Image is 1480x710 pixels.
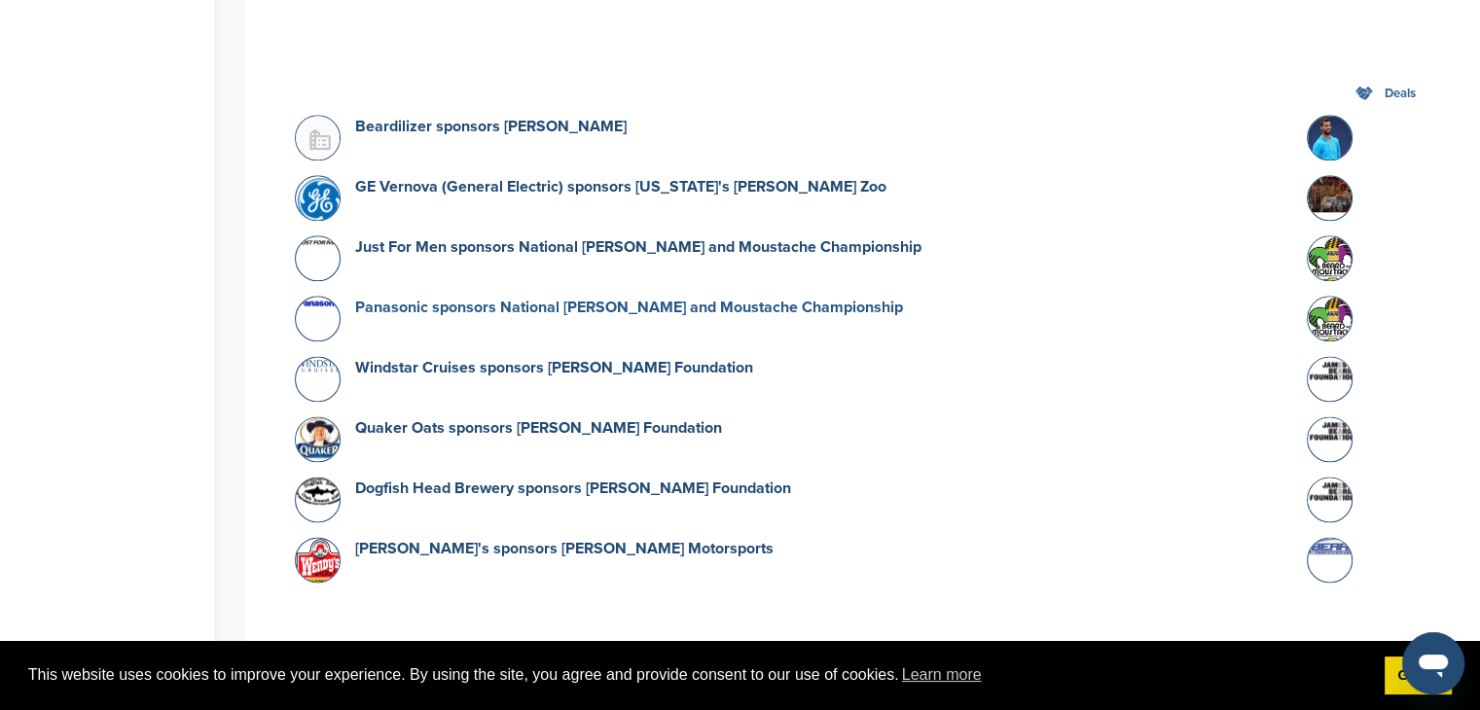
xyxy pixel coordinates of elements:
img: Benoit paire (9052203535) [1308,116,1356,183]
img: Windstar cruises logo 2014 [296,357,344,372]
iframe: Button to launch messaging window [1402,632,1464,694]
a: Beardilizer sponsors [PERSON_NAME] [355,117,627,136]
img: Open uri20141112 64162 uaob75?1415806840 [1308,176,1356,212]
img: Open uri20141112 64162 gji5cj?1415809546 [1308,236,1356,298]
img: Data [296,297,344,308]
a: Just For Men sponsors National [PERSON_NAME] and Moustache Championship [355,237,921,257]
a: Quaker Oats sponsors [PERSON_NAME] Foundation [355,418,722,438]
img: Data [296,478,344,505]
img: Screen shot 2017 09 26 at 11.15.55 am [1308,417,1356,444]
span: This website uses cookies to improve your experience. By using the site, you agree and provide co... [28,660,1369,690]
a: Dogfish Head Brewery sponsors [PERSON_NAME] Foundation [355,479,791,498]
a: Panasonic sponsors National [PERSON_NAME] and Moustache Championship [355,298,903,317]
a: learn more about cookies [899,660,985,690]
a: [PERSON_NAME]'s sponsors [PERSON_NAME] Motorsports [355,539,774,558]
img: Open uri20141112 50798 1835pfb [296,417,344,459]
img: Screen shot 2017 09 26 at 11.15.55 am [1308,357,1356,383]
img: Open uri20141112 50798 6esqde [296,176,344,225]
div: Deals [1380,83,1421,105]
a: GE Vernova (General Electric) sponsors [US_STATE]'s [PERSON_NAME] Zoo [355,177,886,196]
img: Open uri20141112 64162 gji5cj?1415809546 [1308,297,1356,358]
img: Open uri20141112 50798 l90vgn [296,538,344,591]
img: Beard motorsports [1308,538,1356,554]
a: Windstar Cruises sponsors [PERSON_NAME] Foundation [355,358,753,377]
img: Screen shot 2018 10 19 at 10.19.18 am [296,237,344,247]
img: Buildingmissing [296,116,344,164]
img: Screen shot 2017 09 26 at 11.15.55 am [1308,478,1356,504]
a: dismiss cookie message [1385,657,1452,695]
